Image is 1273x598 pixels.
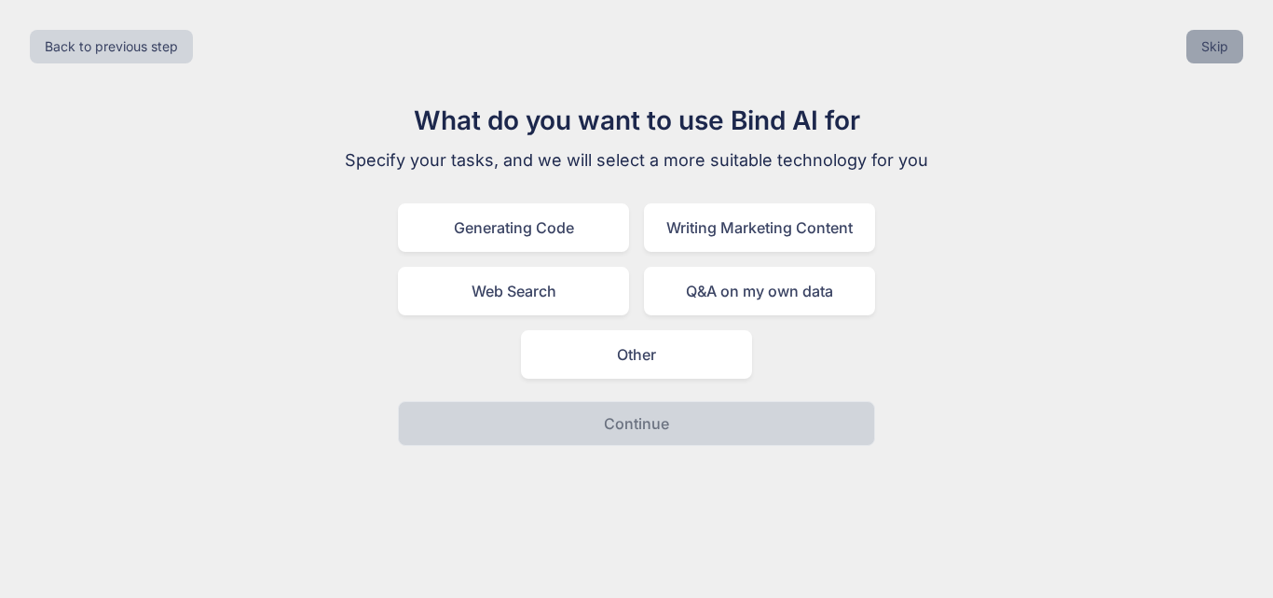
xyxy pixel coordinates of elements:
[644,203,875,252] div: Writing Marketing Content
[323,147,950,174] p: Specify your tasks, and we will select a more suitable technology for you
[604,412,669,435] p: Continue
[398,401,875,446] button: Continue
[398,203,629,252] div: Generating Code
[398,267,629,315] div: Web Search
[323,101,950,140] h1: What do you want to use Bind AI for
[644,267,875,315] div: Q&A on my own data
[521,330,752,379] div: Other
[30,30,193,63] button: Back to previous step
[1186,30,1243,63] button: Skip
